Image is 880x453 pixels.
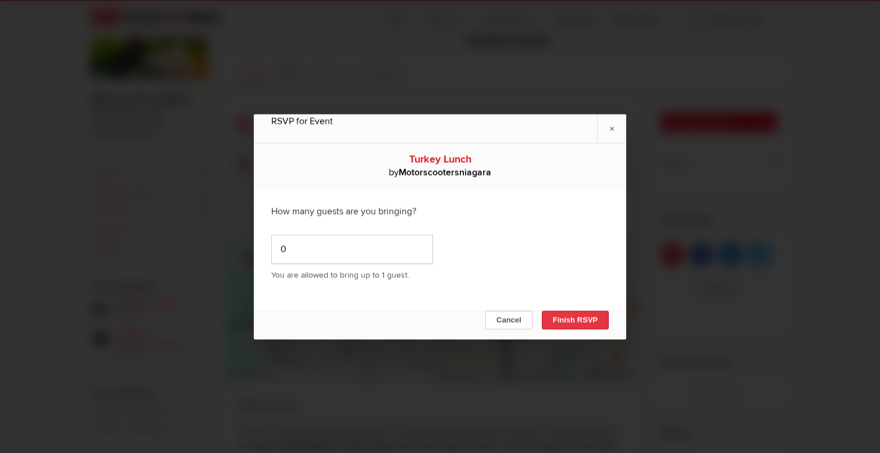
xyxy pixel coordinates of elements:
a: × [597,114,626,142]
div: Turkey Lunch [271,152,609,166]
button: Finish RSVP [542,311,609,329]
button: Cancel [485,311,533,329]
div: How many guests are you bringing? [271,197,609,226]
p: You are allowed to bring up to 1 guest. [271,269,609,281]
div: RSVP for Event [271,114,609,128]
div: by [271,166,609,179]
b: Motorscootersniagara [399,166,491,178]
